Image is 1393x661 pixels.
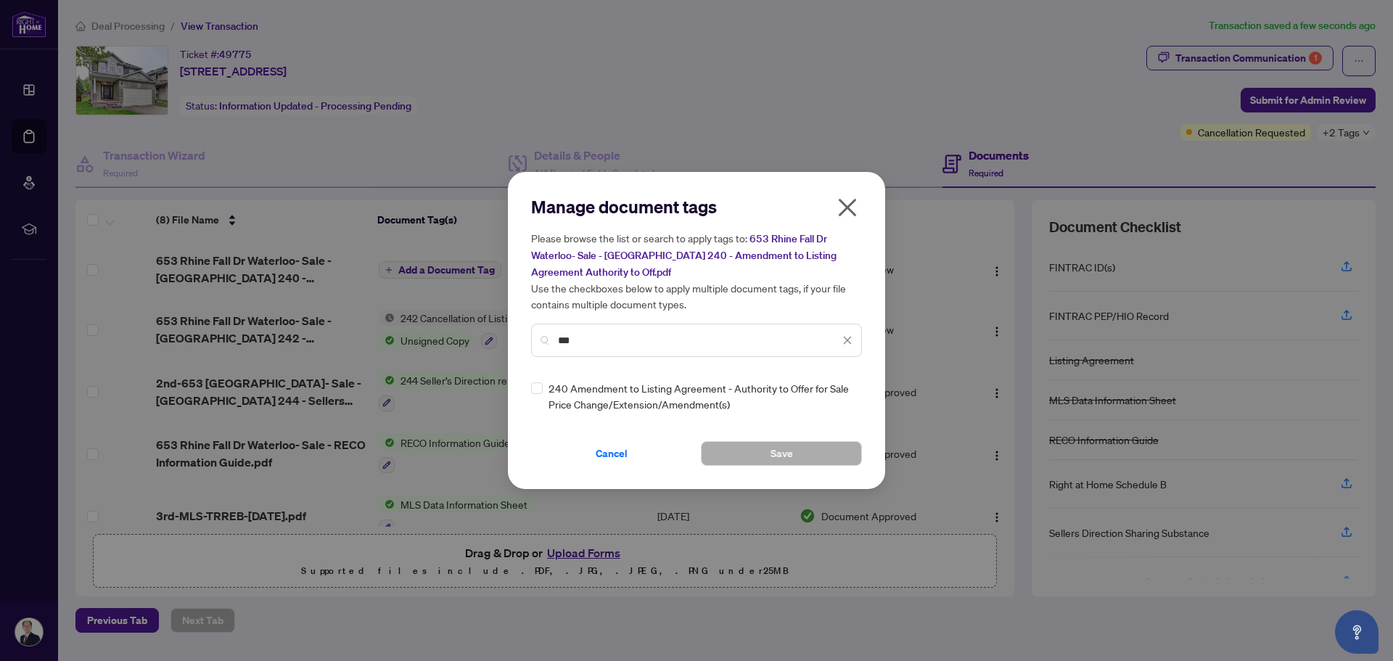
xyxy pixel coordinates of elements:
[548,380,853,412] span: 240 Amendment to Listing Agreement - Authority to Offer for Sale Price Change/Extension/Amendment(s)
[842,335,852,345] span: close
[1335,610,1378,654] button: Open asap
[531,232,837,279] span: 653 Rhine Fall Dr Waterloo- Sale - [GEOGRAPHIC_DATA] 240 - Amendment to Listing Agreement Authori...
[531,195,862,218] h2: Manage document tags
[836,196,859,219] span: close
[596,442,628,465] span: Cancel
[701,441,862,466] button: Save
[531,441,692,466] button: Cancel
[531,230,862,312] h5: Please browse the list or search to apply tags to: Use the checkboxes below to apply multiple doc...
